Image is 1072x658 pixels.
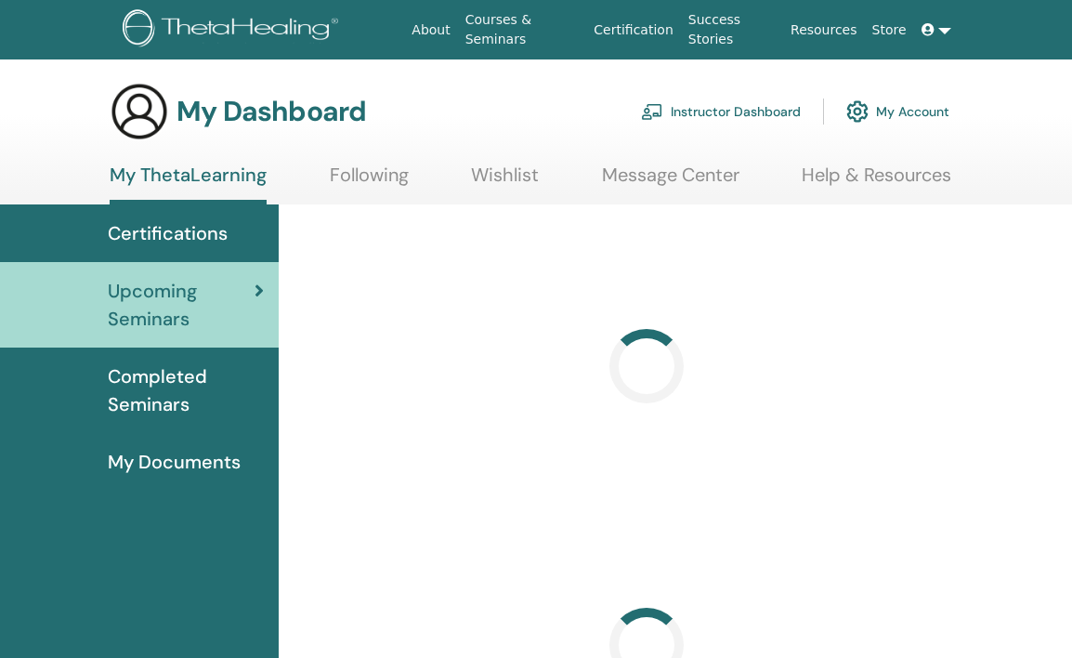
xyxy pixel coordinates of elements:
[110,164,267,204] a: My ThetaLearning
[681,3,783,57] a: Success Stories
[404,13,457,47] a: About
[641,103,663,120] img: chalkboard-teacher.svg
[846,96,869,127] img: cog.svg
[586,13,680,47] a: Certification
[846,91,949,132] a: My Account
[110,82,169,141] img: generic-user-icon.jpg
[123,9,345,51] img: logo.png
[865,13,914,47] a: Store
[641,91,801,132] a: Instructor Dashboard
[471,164,539,200] a: Wishlist
[176,95,366,128] h3: My Dashboard
[108,277,255,333] span: Upcoming Seminars
[330,164,409,200] a: Following
[783,13,865,47] a: Resources
[802,164,951,200] a: Help & Resources
[108,448,241,476] span: My Documents
[458,3,587,57] a: Courses & Seminars
[108,362,264,418] span: Completed Seminars
[108,219,228,247] span: Certifications
[602,164,739,200] a: Message Center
